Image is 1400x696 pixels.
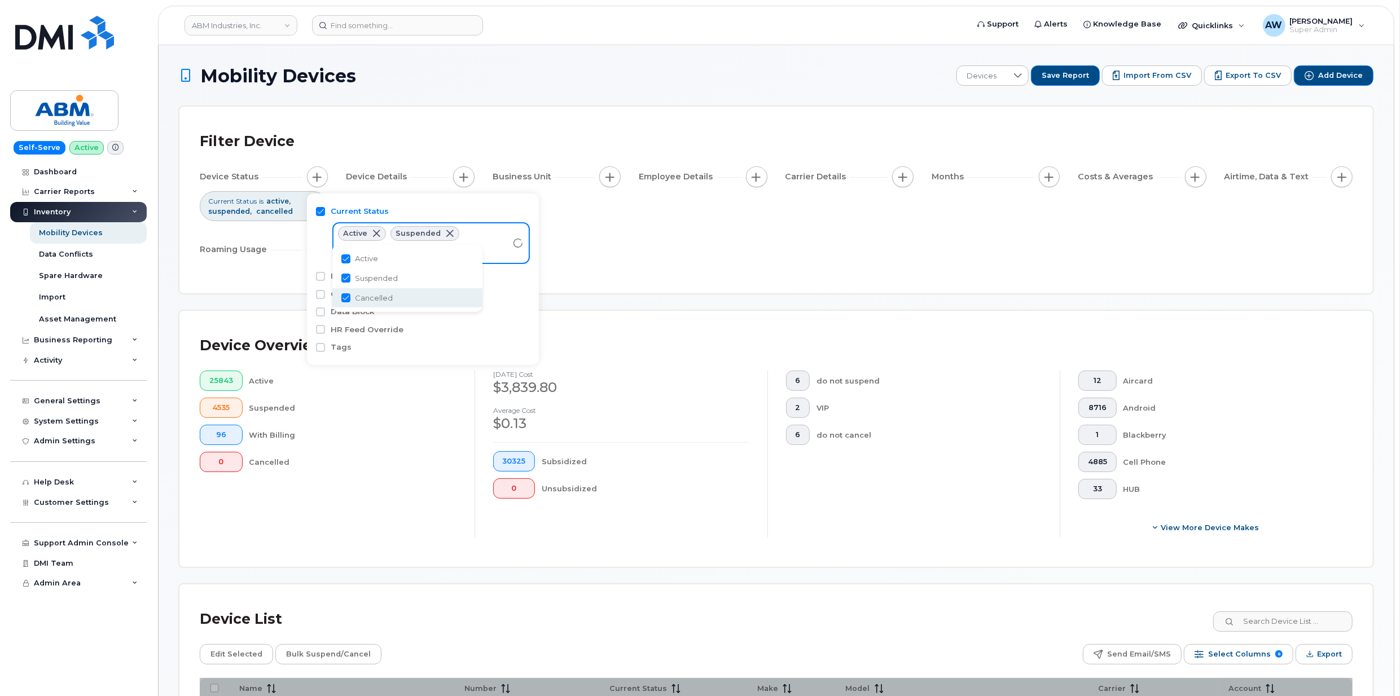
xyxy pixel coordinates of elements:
[249,425,457,445] div: With Billing
[1318,71,1363,81] span: Add Device
[493,371,749,378] h4: [DATE] cost
[209,403,233,412] span: 4535
[209,430,233,439] span: 96
[1078,425,1117,445] button: 1
[493,478,536,499] button: 0
[1123,425,1335,445] div: Blackberry
[493,414,749,433] div: $0.13
[331,306,375,317] label: Data Block
[200,398,243,418] button: 4535
[396,230,441,237] span: Suspended
[493,378,749,397] div: $3,839.80
[503,484,526,493] span: 0
[209,457,233,466] span: 0
[795,403,800,412] span: 2
[1031,65,1100,86] button: Save Report
[493,451,536,472] button: 30325
[493,407,749,414] h4: Average cost
[200,605,282,634] div: Device List
[200,66,356,86] span: Mobility Devices
[259,196,264,206] span: is
[1078,171,1156,183] span: Costs & Averages
[331,206,389,217] label: Current Status
[1088,376,1107,385] span: 12
[1078,479,1117,499] button: 33
[332,268,482,288] li: Suspended
[1123,479,1335,499] div: HUB
[795,376,800,385] span: 6
[208,196,257,206] span: Current Status
[1161,522,1259,533] span: View More Device Makes
[249,398,457,418] div: Suspended
[1275,650,1283,658] span: 8
[1184,644,1293,664] button: Select Columns 8
[200,127,295,156] div: Filter Device
[355,293,393,303] span: Cancelled
[343,230,367,237] span: Active
[1123,371,1335,391] div: Aircard
[1317,646,1342,663] span: Export
[1088,430,1107,439] span: 1
[1078,452,1117,472] button: 4885
[1042,71,1089,81] span: Save Report
[932,171,967,183] span: Months
[331,342,352,353] label: Tags
[1102,65,1202,86] button: Import from CSV
[639,171,716,183] span: Employee Details
[1107,646,1171,663] span: Send Email/SMS
[785,171,850,183] span: Carrier Details
[332,249,482,268] li: Active
[786,398,810,418] button: 2
[331,324,403,335] label: HR Feed Override
[1296,644,1353,664] button: Export
[817,371,1042,391] div: do not suspend
[210,646,262,663] span: Edit Selected
[1208,646,1271,663] span: Select Columns
[355,273,398,284] span: Suspended
[286,646,371,663] span: Bulk Suspend/Cancel
[200,371,243,391] button: 25843
[1123,452,1335,472] div: Cell Phone
[256,207,293,215] span: cancelled
[266,197,291,205] span: active
[1078,517,1335,538] button: View More Device Makes
[1123,398,1335,418] div: Android
[1078,371,1117,391] button: 12
[331,289,396,299] label: Call Forwarding
[1225,171,1313,183] span: Airtime, Data & Text
[355,253,378,264] span: Active
[493,171,555,183] span: Business Unit
[1083,644,1182,664] button: Send Email/SMS
[1088,484,1107,494] span: 33
[817,398,1042,418] div: VIP
[332,244,482,312] ul: Option List
[200,644,273,664] button: Edit Selected
[200,425,243,445] button: 96
[503,457,526,466] span: 30325
[1078,398,1117,418] button: 8716
[209,376,233,385] span: 25843
[817,425,1042,445] div: do not cancel
[542,478,749,499] div: Unsubsidized
[1088,457,1107,466] span: 4885
[957,66,1007,86] span: Devices
[1204,65,1292,86] button: Export to CSV
[275,644,381,664] button: Bulk Suspend/Cancel
[208,207,253,215] span: suspended
[331,271,384,281] label: Billing Status
[249,371,457,391] div: Active
[200,171,262,183] span: Device Status
[1294,65,1373,86] button: Add Device
[332,288,482,308] li: Cancelled
[346,171,410,183] span: Device Details
[1088,403,1107,412] span: 8716
[1226,71,1281,81] span: Export to CSV
[1213,611,1353,632] input: Search Device List ...
[200,244,270,256] span: Roaming Usage
[786,425,810,445] button: 6
[795,430,800,439] span: 6
[1123,71,1191,81] span: Import from CSV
